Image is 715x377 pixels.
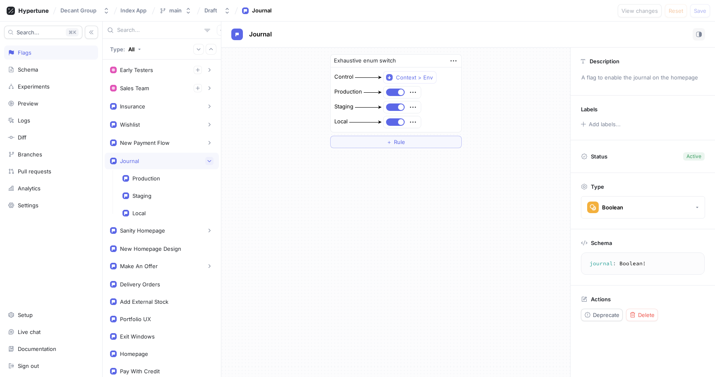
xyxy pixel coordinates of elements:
[252,7,271,15] div: Journal
[120,7,146,13] span: Index App
[206,44,216,55] button: Collapse all
[17,30,39,35] span: Search...
[626,309,658,321] button: Delete
[591,240,612,246] p: Schema
[57,4,113,17] button: Decant Group
[669,8,683,13] span: Reset
[18,185,41,192] div: Analytics
[120,139,170,146] div: New Payment Flow
[107,42,144,56] button: Type: All
[120,67,153,73] div: Early Testers
[591,183,604,190] p: Type
[590,58,619,65] p: Description
[602,204,623,211] div: Boolean
[132,192,151,199] div: Staging
[18,202,38,209] div: Settings
[120,158,139,164] div: Journal
[18,100,38,107] div: Preview
[117,26,201,34] input: Search...
[665,4,687,17] button: Reset
[120,351,148,357] div: Homepage
[578,71,708,85] p: A flag to enable the journal on the homepage
[120,333,155,340] div: Exit Windows
[581,309,623,321] button: Deprecate
[120,298,168,305] div: Add External Stock
[690,4,710,17] button: Save
[18,312,33,318] div: Setup
[18,363,39,369] div: Sign out
[396,74,433,81] div: Context > Env
[330,136,462,148] button: ＋Rule
[334,73,353,81] div: Control
[120,245,181,252] div: New Homepage Design
[18,329,41,335] div: Live chat
[110,46,125,53] p: Type:
[578,119,623,130] button: Add labels...
[334,103,353,111] div: Staging
[18,49,31,56] div: Flags
[60,7,96,14] div: Decant Group
[18,83,50,90] div: Experiments
[204,7,217,14] div: Draft
[383,71,437,84] button: Context > Env
[249,31,272,38] span: Journal
[120,368,160,375] div: Pay With Credit
[128,46,134,53] div: All
[66,28,79,36] div: K
[694,8,706,13] span: Save
[132,210,146,216] div: Local
[638,312,655,317] span: Delete
[193,44,204,55] button: Expand all
[18,151,42,158] div: Branches
[4,26,82,39] button: Search...K
[585,256,701,271] textarea: journal: Boolean!
[18,117,30,124] div: Logs
[18,134,26,141] div: Diff
[4,342,98,356] a: Documentation
[132,175,160,182] div: Production
[120,263,158,269] div: Make An Offer
[618,4,662,17] button: View changes
[120,227,165,234] div: Sanity Homepage
[334,57,396,65] div: Exhaustive enum switch
[120,121,140,128] div: Wishlist
[156,4,195,17] button: main
[120,85,149,91] div: Sales Team
[201,4,234,17] button: Draft
[581,196,705,219] button: Boolean
[169,7,182,14] div: main
[18,346,56,352] div: Documentation
[593,312,619,317] span: Deprecate
[120,103,145,110] div: Insurance
[386,139,392,144] span: ＋
[120,281,160,288] div: Delivery Orders
[591,151,607,162] p: Status
[120,316,151,322] div: Portfolio UX
[686,153,701,160] div: Active
[334,88,362,96] div: Production
[334,118,348,126] div: Local
[581,106,597,113] p: Labels
[18,168,51,175] div: Pull requests
[591,296,611,303] p: Actions
[18,66,38,73] div: Schema
[394,139,405,144] span: Rule
[621,8,658,13] span: View changes
[589,122,621,127] div: Add labels...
